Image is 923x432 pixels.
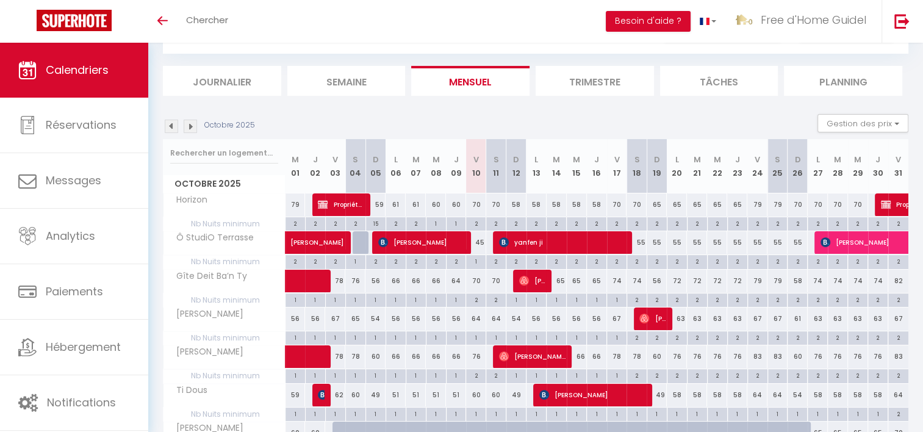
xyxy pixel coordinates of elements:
img: Super Booking [37,10,112,31]
div: 1 [447,217,466,229]
div: 2 [386,217,406,229]
div: 70 [808,193,828,216]
div: 72 [687,270,707,292]
div: 1 [607,293,627,305]
div: 2 [667,293,687,305]
th: 22 [707,139,727,193]
abbr: D [513,154,519,165]
div: 2 [326,255,345,267]
th: 31 [888,139,908,193]
th: 16 [587,139,607,193]
abbr: D [373,154,379,165]
div: 74 [828,270,848,292]
div: 65 [707,193,727,216]
div: 56 [647,270,667,292]
div: 1 [567,293,586,305]
div: 56 [426,308,446,330]
span: Horizon [165,193,211,207]
div: 2 [888,217,908,229]
div: 58 [567,193,587,216]
div: 1 [286,331,305,343]
div: 65 [647,193,667,216]
div: 2 [386,255,406,267]
div: 2 [526,255,546,267]
div: 2 [808,293,827,305]
div: 61 [386,193,406,216]
div: 58 [526,193,547,216]
div: 60 [446,193,466,216]
li: Journalier [163,66,281,96]
span: Analytics [46,228,95,243]
abbr: M [292,154,299,165]
th: 13 [526,139,547,193]
div: 55 [707,231,727,254]
div: 2 [647,217,667,229]
div: 2 [286,217,305,229]
div: 58 [788,270,808,292]
th: 23 [727,139,747,193]
span: Propriétaires Claval [318,193,365,216]
div: 2 [627,255,647,267]
div: 2 [788,293,807,305]
div: 70 [466,193,486,216]
div: 1 [447,331,466,343]
span: Nb Nuits minimum [163,331,285,345]
div: 72 [727,270,747,292]
span: [PERSON_NAME] [519,269,546,292]
abbr: V [332,154,338,165]
div: 60 [426,193,446,216]
div: 70 [486,193,506,216]
span: Notifications [47,395,116,410]
div: 67 [767,308,788,330]
span: Gîte Deit Ba’n Ty [165,270,250,283]
div: 58 [506,193,526,216]
div: 55 [647,231,667,254]
li: Mensuel [411,66,530,96]
th: 19 [647,139,667,193]
div: 65 [727,193,747,216]
th: 12 [506,139,526,193]
div: 2 [607,255,627,267]
th: 21 [687,139,707,193]
div: 2 [768,255,788,267]
div: 2 [728,293,747,305]
div: 2 [688,217,707,229]
div: 63 [848,308,868,330]
div: 2 [526,217,546,229]
div: 1 [426,331,446,343]
div: 67 [747,308,767,330]
span: [PERSON_NAME] [499,345,566,368]
div: 2 [647,293,667,305]
div: 56 [526,308,547,330]
div: 74 [627,270,647,292]
div: 70 [828,193,848,216]
div: 2 [466,293,486,305]
span: [PERSON_NAME] [639,307,666,330]
div: 2 [828,255,847,267]
div: 59 [365,193,386,216]
th: 11 [486,139,506,193]
div: 2 [888,293,908,305]
div: 56 [587,308,607,330]
span: Réservations [46,117,117,132]
abbr: S [775,154,780,165]
div: 55 [627,231,647,254]
div: 2 [868,293,888,305]
div: 55 [767,231,788,254]
div: 65 [687,193,707,216]
div: 56 [547,308,567,330]
div: 65 [587,270,607,292]
div: 55 [727,231,747,254]
abbr: V [755,154,760,165]
th: 28 [828,139,848,193]
div: 56 [406,308,426,330]
th: 10 [466,139,486,193]
div: 2 [728,255,747,267]
abbr: S [494,154,499,165]
abbr: S [353,154,358,165]
div: 1 [326,331,345,343]
div: 2 [587,255,606,267]
div: 2 [587,217,606,229]
div: 1 [506,293,526,305]
span: Hébergement [46,339,121,355]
